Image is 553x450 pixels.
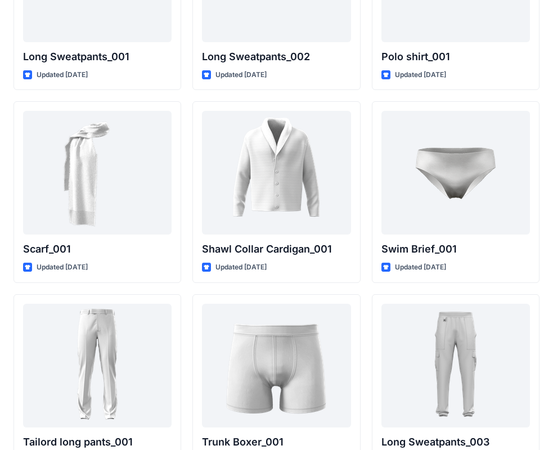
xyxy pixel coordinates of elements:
a: Tailord long pants_001 [23,304,172,427]
p: Shawl Collar Cardigan_001 [202,241,350,257]
a: Long Sweatpants_003 [381,304,530,427]
p: Polo shirt_001 [381,49,530,65]
p: Updated [DATE] [395,69,446,81]
p: Scarf_001 [23,241,172,257]
p: Updated [DATE] [37,69,88,81]
a: Trunk Boxer_001 [202,304,350,427]
p: Long Sweatpants_002 [202,49,350,65]
p: Updated [DATE] [215,262,267,273]
p: Trunk Boxer_001 [202,434,350,450]
a: Shawl Collar Cardigan_001 [202,111,350,235]
p: Updated [DATE] [37,262,88,273]
p: Updated [DATE] [215,69,267,81]
a: Scarf_001 [23,111,172,235]
p: Swim Brief_001 [381,241,530,257]
p: Long Sweatpants_001 [23,49,172,65]
p: Updated [DATE] [395,262,446,273]
a: Swim Brief_001 [381,111,530,235]
p: Long Sweatpants_003 [381,434,530,450]
p: Tailord long pants_001 [23,434,172,450]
